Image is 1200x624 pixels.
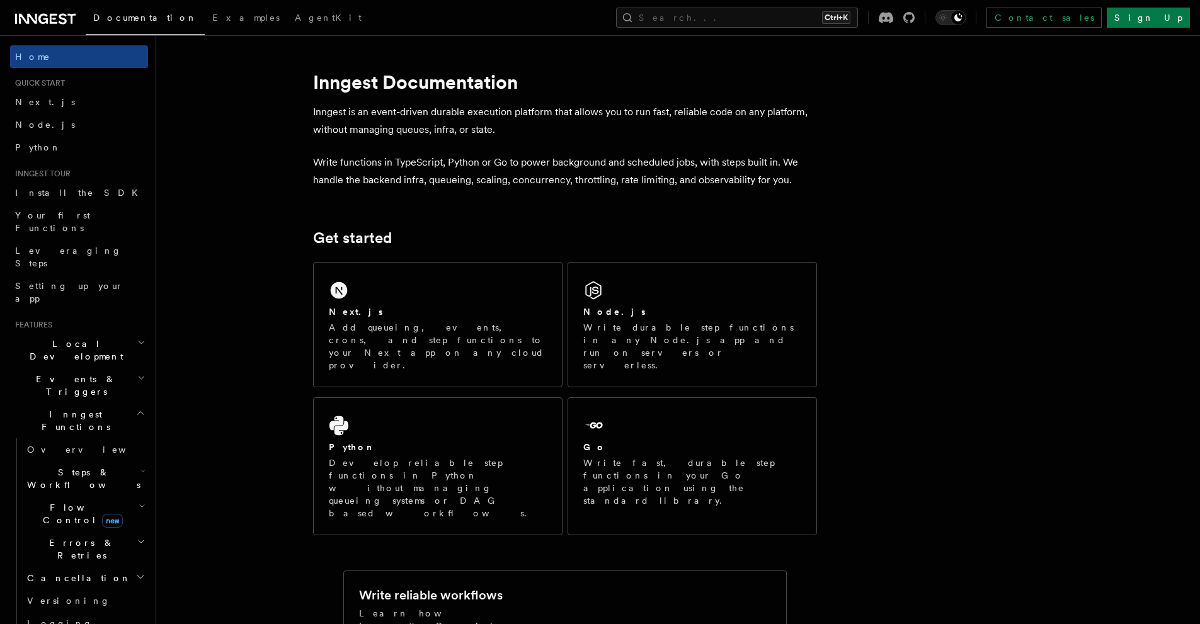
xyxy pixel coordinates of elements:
span: Documentation [93,13,197,23]
a: AgentKit [287,4,369,34]
span: Inngest tour [10,169,71,179]
button: Steps & Workflows [22,461,148,496]
a: Get started [313,229,392,247]
span: Overview [27,445,157,455]
button: Events & Triggers [10,368,148,403]
button: Search...Ctrl+K [616,8,858,28]
h2: Node.js [583,305,646,318]
span: Cancellation [22,572,131,584]
a: Setting up your app [10,275,148,310]
span: Node.js [15,120,75,130]
p: Add queueing, events, crons, and step functions to your Next app on any cloud provider. [329,321,547,372]
span: Install the SDK [15,188,146,198]
a: Sign Up [1107,8,1190,28]
a: Home [10,45,148,68]
span: Python [15,142,61,152]
span: Your first Functions [15,210,90,233]
span: Events & Triggers [10,373,137,398]
a: Documentation [86,4,205,35]
h2: Go [583,441,606,453]
span: Versioning [27,596,110,606]
a: Contact sales [986,8,1102,28]
a: Node.jsWrite durable step functions in any Node.js app and run on servers or serverless. [568,262,817,387]
a: Examples [205,4,287,34]
span: Inngest Functions [10,408,136,433]
span: Quick start [10,78,65,88]
span: Leveraging Steps [15,246,122,268]
span: Next.js [15,97,75,107]
button: Local Development [10,332,148,368]
p: Write fast, durable step functions in your Go application using the standard library. [583,457,801,507]
span: Features [10,320,52,330]
button: Flow Controlnew [22,496,148,531]
h2: Python [329,441,375,453]
span: Setting up your app [15,281,123,303]
h2: Write reliable workflows [359,586,503,604]
a: Your first Functions [10,204,148,239]
span: Steps & Workflows [22,466,140,491]
kbd: Ctrl+K [822,11,850,24]
button: Inngest Functions [10,403,148,438]
a: Install the SDK [10,181,148,204]
a: GoWrite fast, durable step functions in your Go application using the standard library. [568,397,817,535]
button: Errors & Retries [22,531,148,567]
span: new [102,514,123,528]
a: PythonDevelop reliable step functions in Python without managing queueing systems or DAG based wo... [313,397,563,535]
h2: Next.js [329,305,383,318]
span: Local Development [10,338,137,363]
p: Inngest is an event-driven durable execution platform that allows you to run fast, reliable code ... [313,103,817,139]
span: Home [15,50,50,63]
p: Write durable step functions in any Node.js app and run on servers or serverless. [583,321,801,372]
button: Cancellation [22,567,148,589]
button: Toggle dark mode [935,10,966,25]
a: Overview [22,438,148,461]
a: Node.js [10,113,148,136]
span: Flow Control [22,501,139,526]
h1: Inngest Documentation [313,71,817,93]
a: Next.js [10,91,148,113]
span: Errors & Retries [22,536,137,562]
a: Python [10,136,148,159]
p: Develop reliable step functions in Python without managing queueing systems or DAG based workflows. [329,457,547,519]
a: Leveraging Steps [10,239,148,275]
p: Write functions in TypeScript, Python or Go to power background and scheduled jobs, with steps bu... [313,154,817,189]
a: Next.jsAdd queueing, events, crons, and step functions to your Next app on any cloud provider. [313,262,563,387]
span: Examples [212,13,280,23]
a: Versioning [22,589,148,612]
span: AgentKit [295,13,362,23]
